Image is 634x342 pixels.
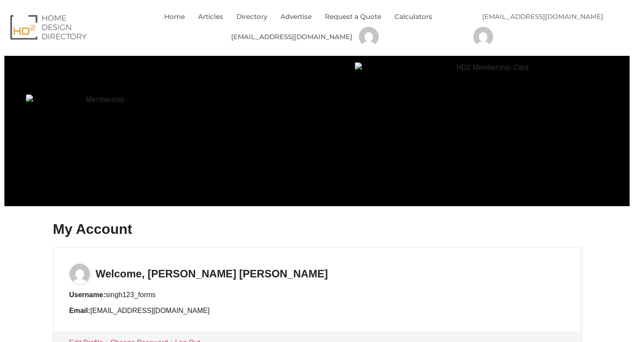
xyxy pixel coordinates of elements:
[53,219,581,239] h2: My Account
[69,291,106,298] strong: Username:
[69,306,565,316] li: [EMAIL_ADDRESS][DOMAIN_NAME]
[473,27,493,47] img: singh singh
[231,27,352,47] a: [EMAIL_ADDRESS][DOMAIN_NAME]
[473,7,627,47] nav: Menu
[325,7,381,27] a: Request a Quote
[164,7,185,27] a: Home
[53,247,581,284] h3: Welcome, [PERSON_NAME] [PERSON_NAME]
[198,7,223,27] a: Articles
[26,95,177,159] img: Membership
[473,7,612,27] a: [EMAIL_ADDRESS][DOMAIN_NAME]
[69,307,90,314] strong: Email:
[359,27,379,47] img: singh singh
[394,7,432,27] a: Calculators
[69,290,565,300] li: singh123_forms
[355,62,623,206] img: HD2 Membership Card
[236,7,267,27] a: Directory
[129,7,473,47] nav: Menu
[280,7,312,27] a: Advertise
